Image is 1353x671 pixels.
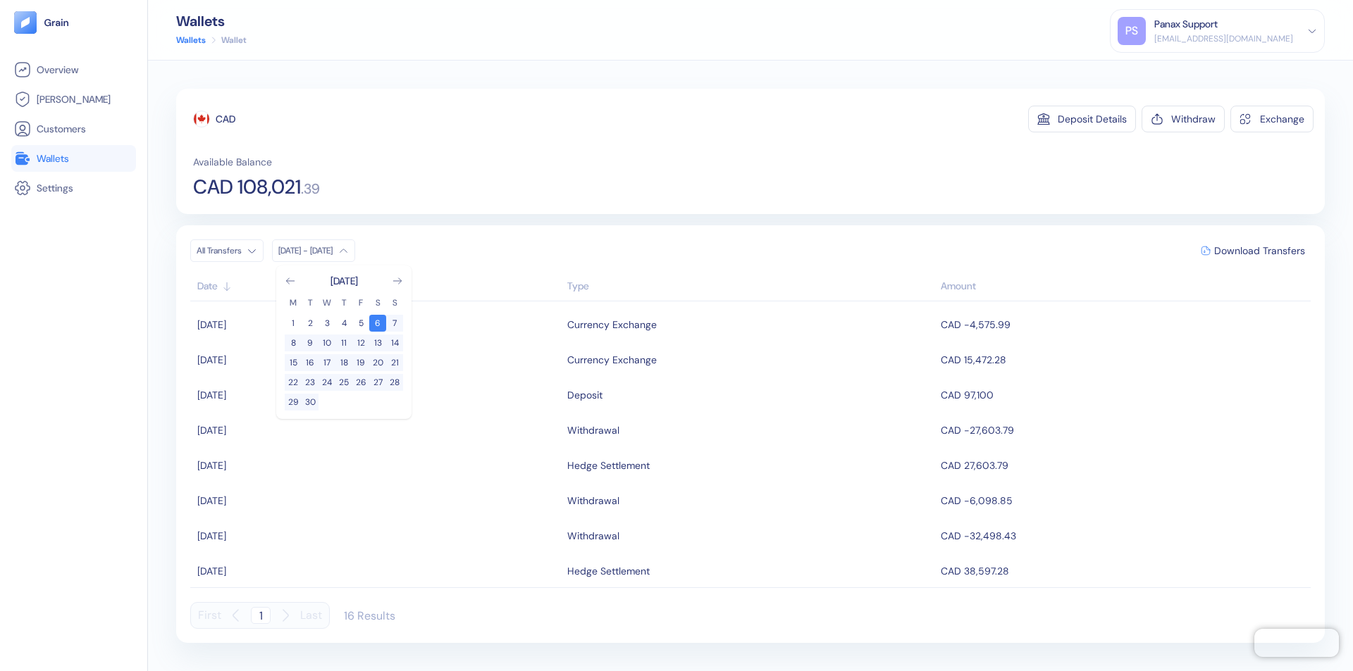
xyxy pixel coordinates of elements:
[285,374,302,391] button: 22
[319,315,335,332] button: 3
[567,348,657,372] div: Currency Exchange
[567,279,934,294] div: Sort ascending
[335,334,352,351] button: 11
[44,18,70,27] img: logo
[197,279,560,294] div: Sort ascending
[302,374,319,391] button: 23
[369,374,386,391] button: 27
[1214,246,1305,256] span: Download Transfers
[285,275,296,287] button: Go to previous month
[369,315,386,332] button: 6
[941,424,1014,437] span: CAD -27,603.79
[352,354,369,371] button: 19
[352,315,369,332] button: 5
[344,608,395,623] div: 16 Results
[14,150,133,167] a: Wallets
[197,494,226,507] span: [DATE]
[197,424,226,437] span: [DATE]
[386,354,403,371] button: 21
[941,565,1009,577] span: CAD 38,597.28
[352,296,369,309] th: Friday
[567,524,619,548] div: Withdrawal
[567,453,650,477] div: Hedge Settlement
[14,91,133,108] a: [PERSON_NAME]
[1230,106,1314,132] button: Exchange
[1260,114,1304,124] div: Exchange
[193,155,272,169] span: Available Balance
[567,418,619,442] div: Withdrawal
[1028,106,1136,132] button: Deposit Details
[330,274,358,288] div: [DATE]
[272,239,355,262] button: [DATE] - [DATE]
[37,151,69,165] span: Wallets
[1154,17,1218,32] div: Panax Support
[1142,106,1225,132] button: Withdraw
[369,354,386,371] button: 20
[302,394,319,410] button: 30
[1195,240,1311,261] button: Download Transfers
[1058,114,1127,124] div: Deposit Details
[567,383,603,407] div: Deposit
[37,92,111,106] span: [PERSON_NAME]
[567,559,650,583] div: Hedge Settlement
[216,112,235,126] div: CAD
[14,120,133,137] a: Customers
[197,389,226,401] span: [DATE]
[198,602,221,629] button: First
[302,334,319,351] button: 9
[193,177,301,197] span: CAD 108,021
[567,313,657,337] div: Currency Exchange
[386,334,403,351] button: 14
[392,275,403,287] button: Go to next month
[335,354,352,371] button: 18
[319,296,335,309] th: Wednesday
[319,354,335,371] button: 17
[301,182,320,196] span: . 39
[335,296,352,309] th: Thursday
[285,296,302,309] th: Monday
[176,14,247,28] div: Wallets
[386,296,403,309] th: Sunday
[197,565,226,577] span: [DATE]
[300,602,322,629] button: Last
[197,459,226,472] span: [DATE]
[941,494,1013,507] span: CAD -6,098.85
[941,529,1016,542] span: CAD -32,498.43
[14,11,37,34] img: logo-tablet-V2.svg
[941,389,994,401] span: CAD 97,100
[302,315,319,332] button: 2
[319,374,335,391] button: 24
[285,394,302,410] button: 29
[1118,17,1146,45] div: PS
[567,489,619,513] div: Withdrawal
[386,374,403,391] button: 28
[197,318,226,331] span: [DATE]
[37,122,86,136] span: Customers
[319,334,335,351] button: 10
[335,374,352,391] button: 25
[278,245,333,256] div: [DATE] - [DATE]
[285,315,302,332] button: 1
[302,296,319,309] th: Tuesday
[14,180,133,196] a: Settings
[352,374,369,391] button: 26
[37,63,78,77] span: Overview
[352,334,369,351] button: 12
[1154,32,1293,45] div: [EMAIL_ADDRESS][DOMAIN_NAME]
[285,354,302,371] button: 15
[335,315,352,332] button: 4
[302,354,319,371] button: 16
[941,459,1008,472] span: CAD 27,603.79
[369,296,386,309] th: Saturday
[197,529,226,542] span: [DATE]
[941,318,1011,331] span: CAD -4,575.99
[197,353,226,366] span: [DATE]
[1254,629,1339,657] iframe: Chatra live chat
[941,279,1304,294] div: Sort descending
[37,181,73,195] span: Settings
[285,334,302,351] button: 8
[1171,114,1216,124] div: Withdraw
[386,315,403,332] button: 7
